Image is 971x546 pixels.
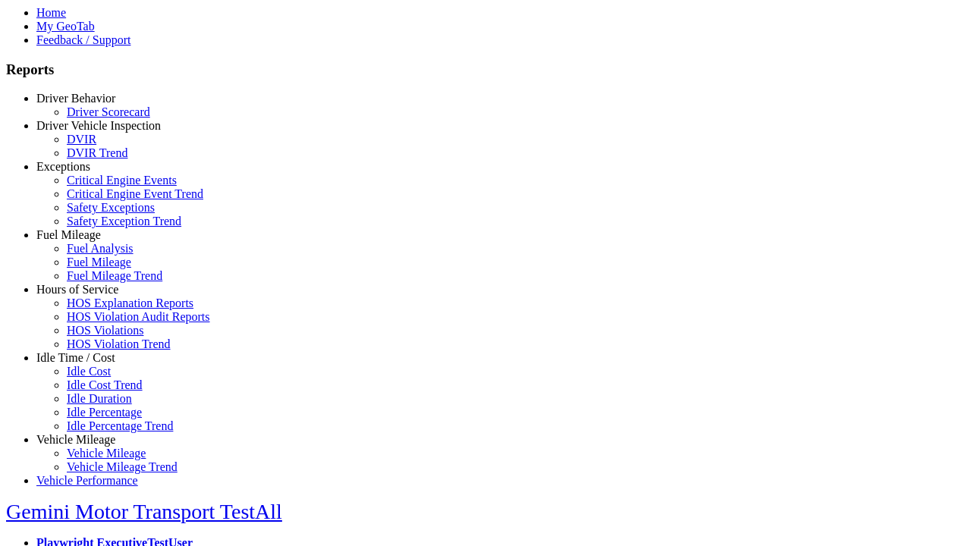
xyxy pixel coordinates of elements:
a: Idle Duration [67,392,132,405]
a: HOS Violation Audit Reports [67,310,210,323]
a: Vehicle Performance [36,474,138,487]
a: Driver Behavior [36,92,115,105]
a: Vehicle Mileage [36,433,115,446]
a: Vehicle Mileage [67,447,146,460]
a: Fuel Mileage Trend [67,269,162,282]
a: Driver Vehicle Inspection [36,119,161,132]
a: Idle Cost [67,365,111,378]
a: DVIR [67,133,96,146]
a: My GeoTab [36,20,95,33]
a: Feedback / Support [36,33,130,46]
a: Fuel Analysis [67,242,134,255]
a: Exceptions [36,160,90,173]
a: Idle Time / Cost [36,351,115,364]
a: Hours of Service [36,283,118,296]
a: HOS Violations [67,324,143,337]
a: DVIR Trend [67,146,127,159]
a: HOS Explanation Reports [67,297,193,309]
a: HOS Violation Trend [67,337,171,350]
a: Gemini Motor Transport TestAll [6,500,282,523]
a: Driver Scorecard [67,105,150,118]
a: Safety Exceptions [67,201,155,214]
a: Fuel Mileage [36,228,101,241]
a: Critical Engine Events [67,174,177,187]
a: Safety Exception Trend [67,215,181,227]
h3: Reports [6,61,965,78]
a: Idle Percentage [67,406,142,419]
a: Critical Engine Event Trend [67,187,203,200]
a: Idle Percentage Trend [67,419,173,432]
a: Home [36,6,66,19]
a: Fuel Mileage [67,256,131,268]
a: Idle Cost Trend [67,378,143,391]
a: Vehicle Mileage Trend [67,460,178,473]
